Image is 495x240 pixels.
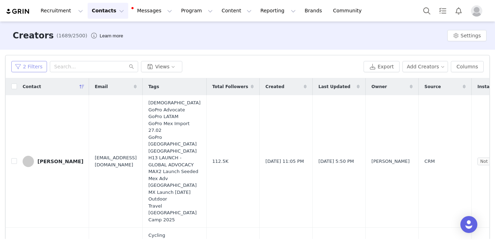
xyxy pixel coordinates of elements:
[212,158,229,165] span: 112.5K
[57,32,87,39] span: (1689/2500)
[148,99,201,223] span: [DEMOGRAPHIC_DATA] GoPro Advocate GoPro LATAM GoPro Mex Import 27.02 GoPro [GEOGRAPHIC_DATA] [GEO...
[256,3,300,19] button: Reporting
[88,3,128,19] button: Contacts
[98,32,124,39] div: Tooltip anchor
[402,61,448,72] button: Add Creators
[435,3,450,19] a: Tasks
[129,3,176,19] button: Messages
[471,5,482,17] img: placeholder-profile.jpg
[37,159,83,164] div: [PERSON_NAME]
[95,84,108,90] span: Email
[36,3,87,19] button: Recruitment
[371,158,409,165] span: [PERSON_NAME]
[212,84,248,90] span: Total Followers
[129,64,134,69] i: icon: search
[460,216,477,233] div: Open Intercom Messenger
[451,3,466,19] button: Notifications
[217,3,256,19] button: Content
[371,84,387,90] span: Owner
[424,84,441,90] span: Source
[11,61,47,72] button: 2 Filters
[148,84,159,90] span: Tags
[50,61,138,72] input: Search...
[13,29,54,42] h3: Creators
[424,158,435,165] span: CRM
[447,30,487,41] button: Settings
[364,61,400,72] button: Export
[318,158,354,165] span: [DATE] 5:50 PM
[467,5,489,17] button: Profile
[265,84,284,90] span: Created
[177,3,217,19] button: Program
[23,156,83,167] a: [PERSON_NAME]
[95,154,137,168] span: [EMAIL_ADDRESS][DOMAIN_NAME]
[419,3,435,19] button: Search
[300,3,328,19] a: Brands
[318,84,350,90] span: Last Updated
[6,8,30,15] img: grin logo
[451,61,484,72] button: Columns
[23,84,41,90] span: Contact
[329,3,369,19] a: Community
[141,61,182,72] button: Views
[265,158,304,165] span: [DATE] 11:05 PM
